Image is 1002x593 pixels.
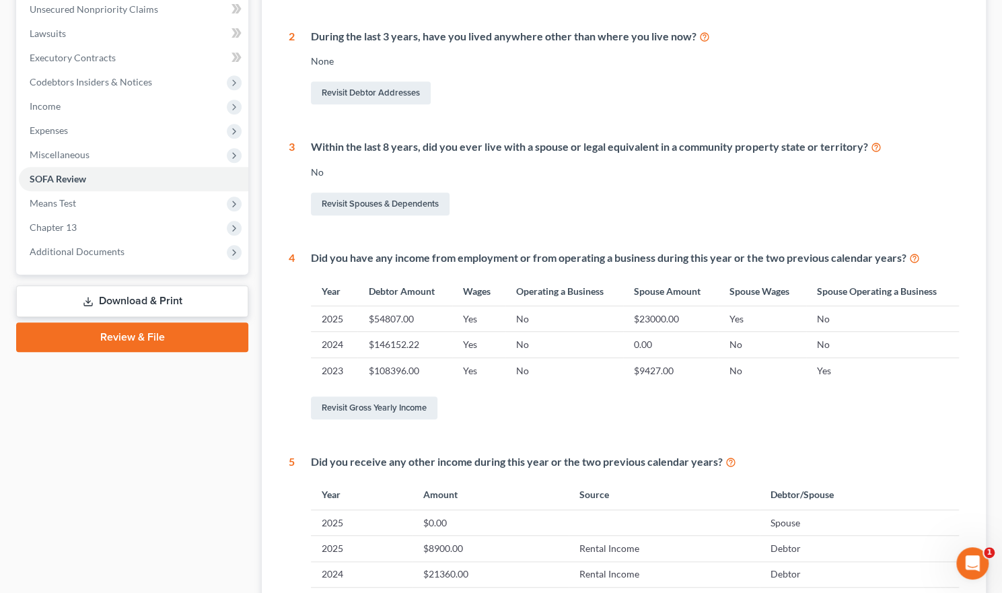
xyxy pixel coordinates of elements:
th: Spouse Amount [623,277,719,306]
span: 1 [984,547,995,558]
td: 0.00 [623,332,719,357]
span: Lawsuits [30,28,66,39]
td: Yes [452,332,505,357]
span: Codebtors Insiders & Notices [30,76,152,88]
div: Did you have any income from employment or from operating a business during this year or the two ... [311,250,959,266]
a: Review & File [16,322,248,352]
div: Within the last 8 years, did you ever live with a spouse or legal equivalent in a community prope... [311,139,959,155]
span: Chapter 13 [30,221,77,233]
iframe: Intercom live chat [956,547,989,580]
td: 2025 [311,510,412,535]
div: Did you receive any other income during this year or the two previous calendar years? [311,454,959,470]
div: During the last 3 years, have you lived anywhere other than where you live now? [311,29,959,44]
td: 2024 [311,332,357,357]
a: SOFA Review [19,167,248,191]
td: 2023 [311,357,357,383]
th: Operating a Business [505,277,623,306]
td: $8900.00 [413,536,569,561]
span: Miscellaneous [30,149,90,160]
td: Rental Income [569,536,760,561]
th: Year [311,277,357,306]
th: Year [311,481,412,510]
td: No [806,306,959,332]
a: Revisit Spouses & Dependents [311,193,450,215]
td: 2025 [311,536,412,561]
div: 3 [289,139,295,218]
div: No [311,166,959,179]
td: 2025 [311,306,357,332]
td: No [505,357,623,383]
a: Revisit Debtor Addresses [311,81,431,104]
td: $23000.00 [623,306,719,332]
th: Source [569,481,760,510]
td: Yes [806,357,959,383]
th: Debtor/Spouse [760,481,959,510]
td: No [718,357,806,383]
td: No [505,306,623,332]
td: $9427.00 [623,357,719,383]
td: 2024 [311,561,412,587]
div: None [311,55,959,68]
td: Yes [452,306,505,332]
td: Yes [452,357,505,383]
span: Additional Documents [30,246,124,257]
td: Yes [718,306,806,332]
td: Debtor [760,536,959,561]
td: $0.00 [413,510,569,535]
div: 4 [289,250,295,422]
div: 2 [289,29,295,108]
span: Executory Contracts [30,52,116,63]
th: Amount [413,481,569,510]
a: Lawsuits [19,22,248,46]
a: Revisit Gross Yearly Income [311,396,437,419]
td: No [505,332,623,357]
td: No [806,332,959,357]
span: SOFA Review [30,173,86,184]
td: $108396.00 [357,357,452,383]
th: Spouse Operating a Business [806,277,959,306]
a: Executory Contracts [19,46,248,70]
span: Income [30,100,61,112]
td: Debtor [760,561,959,587]
th: Debtor Amount [357,277,452,306]
td: Spouse [760,510,959,535]
td: No [718,332,806,357]
span: Means Test [30,197,76,209]
span: Unsecured Nonpriority Claims [30,3,158,15]
td: $54807.00 [357,306,452,332]
span: Expenses [30,125,68,136]
td: Rental Income [569,561,760,587]
th: Wages [452,277,505,306]
a: Download & Print [16,285,248,317]
td: $146152.22 [357,332,452,357]
th: Spouse Wages [718,277,806,306]
td: $21360.00 [413,561,569,587]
